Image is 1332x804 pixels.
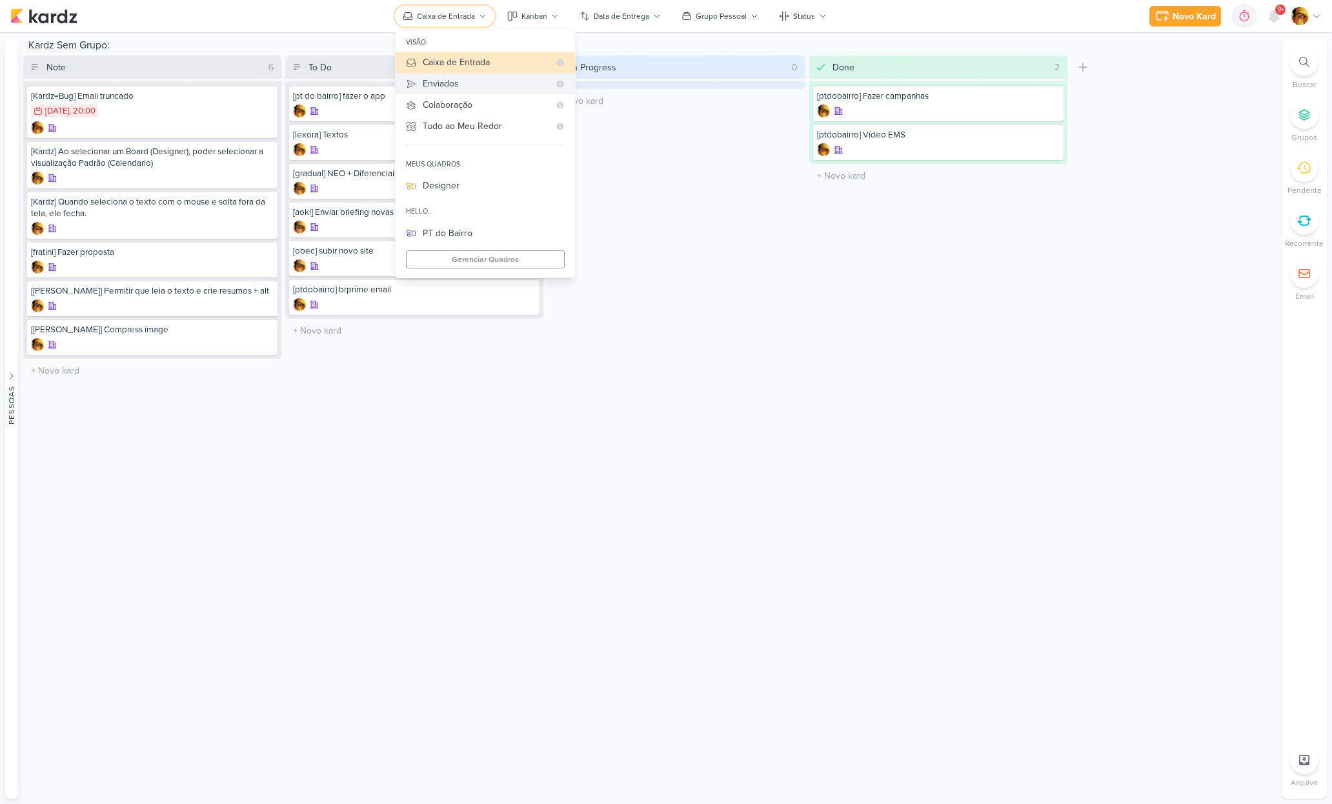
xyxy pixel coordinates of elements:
img: Leandro Guedes [31,172,44,185]
div: Novo Kard [1173,10,1216,23]
button: Pessoas [5,37,18,799]
div: Criador(a): Leandro Guedes [293,298,306,311]
div: PT do Bairro [423,226,565,240]
div: Tudo ao Meu Redor [423,119,549,133]
button: PT do Bairro [396,221,575,245]
div: [pt do bairro] fazer o app [293,90,536,102]
button: Novo Kard [1149,6,1221,26]
p: Arquivo [1291,777,1318,789]
div: Criador(a): Leandro Guedes [31,172,44,185]
div: Criador(a): Leandro Guedes [293,221,306,234]
div: Criador(a): Leandro Guedes [31,299,44,312]
p: Pendente [1287,185,1322,196]
p: Recorrente [1285,237,1324,249]
p: Email [1295,290,1314,302]
div: [obec] subir novo site [293,245,536,257]
div: [ptdobairro] Fazer campanhas [817,90,1060,102]
img: Leandro Guedes [31,338,44,351]
img: Leandro Guedes [293,143,306,156]
div: [DATE] [45,107,69,116]
div: Criador(a): Leandro Guedes [31,222,44,235]
div: Pessoas [6,386,17,425]
div: [Kardz=Bug] Email truncado [31,90,274,102]
input: + Novo kard [26,361,279,380]
img: Leandro Guedes [1291,7,1309,25]
img: kardz.app [10,8,77,24]
div: Criador(a): Leandro Guedes [31,121,44,134]
div: Caixa de Entrada [423,55,549,69]
button: Designer [396,174,575,197]
p: Grupos [1291,132,1317,143]
div: [Kardz] Quando seleciona o texto com o mouse e solta fora da tela, ele fecha. [31,196,274,219]
div: Criador(a): Leandro Guedes [817,143,830,156]
div: [amelia] Permitir que leia o texto e crie resumos + alt [31,285,274,297]
button: Colaboração [396,94,575,116]
button: Caixa de Entrada [396,52,575,73]
div: visão [396,34,575,52]
div: [Kardz] Ao selecionar um Board (Designer), poder selecionar a visualização Padrão (Calendario) [31,146,274,169]
img: Leandro Guedes [293,298,306,311]
div: Designer [423,179,565,192]
img: Leandro Guedes [31,121,44,134]
div: Colaboração [423,98,549,112]
div: [ptdobairro] Vídeo EMS [817,129,1060,141]
div: 6 [263,61,279,74]
div: [fratini] Fazer proposta [31,246,274,258]
div: Kardz Sem Grupo: [23,37,1276,55]
img: Leandro Guedes [817,105,830,117]
div: Criador(a): Leandro Guedes [293,105,306,117]
img: Leandro Guedes [31,261,44,274]
div: , 20:00 [69,107,96,116]
img: Leandro Guedes [31,222,44,235]
p: Buscar [1293,79,1317,90]
input: + Novo kard [550,92,803,110]
img: Leandro Guedes [293,259,306,272]
li: Ctrl + F [1282,48,1327,90]
div: hello. [406,206,429,217]
button: Enviados [396,73,575,94]
div: [lexora] Textos [293,129,536,141]
div: Criador(a): Leandro Guedes [817,105,830,117]
div: Criador(a): Leandro Guedes [31,338,44,351]
div: 2 [1049,61,1065,74]
img: Leandro Guedes [293,221,306,234]
img: Leandro Guedes [31,299,44,312]
div: Criador(a): Leandro Guedes [293,182,306,195]
div: Enviados [423,77,549,90]
div: [amelia] Compress image [31,324,274,336]
div: Criador(a): Leandro Guedes [293,259,306,272]
div: 0 [787,61,803,74]
img: Leandro Guedes [293,105,306,117]
div: [gradual] NEO + Diferenciais + Fachada [293,168,536,179]
input: + Novo kard [812,166,1065,185]
div: [ptdobairro] brprime email [293,284,536,296]
div: Criador(a): Leandro Guedes [293,143,306,156]
input: + Novo kard [288,321,541,340]
img: Leandro Guedes [293,182,306,195]
button: Gerenciar Quadros [406,250,565,268]
button: Tudo ao Meu Redor [396,116,575,137]
div: meus quadros [406,159,460,170]
div: [aoki] Enviar briefing novas paginas [293,206,536,218]
div: Criador(a): Leandro Guedes [31,261,44,274]
span: 9+ [1277,5,1284,15]
img: Leandro Guedes [817,143,830,156]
